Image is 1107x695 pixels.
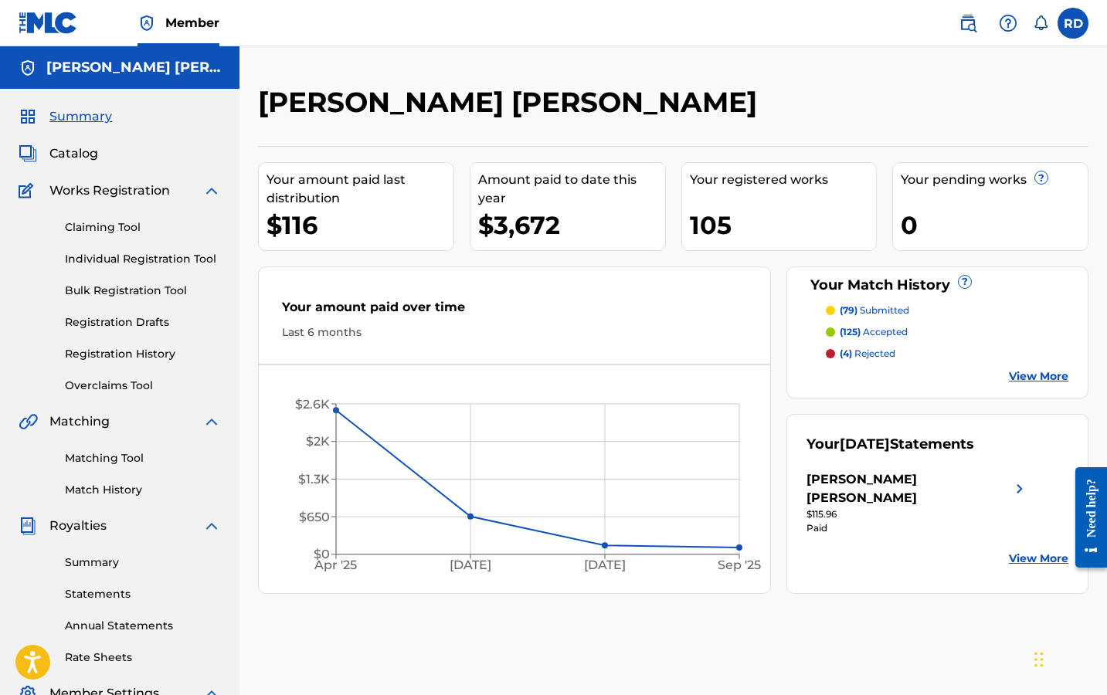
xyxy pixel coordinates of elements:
[826,347,1068,361] a: (4) rejected
[138,14,156,32] img: Top Rightsholder
[314,547,330,561] tspan: $0
[840,347,895,361] p: rejected
[1033,15,1048,31] div: Notifications
[840,347,852,359] span: (4)
[826,325,1068,339] a: (125) accepted
[65,554,221,571] a: Summary
[65,378,221,394] a: Overclaims Tool
[1035,171,1048,184] span: ?
[19,107,37,126] img: Summary
[267,208,453,242] div: $116
[65,314,221,331] a: Registration Drafts
[49,144,98,163] span: Catalog
[65,251,221,267] a: Individual Registration Tool
[19,181,39,200] img: Works Registration
[718,558,761,572] tspan: Sep '25
[806,434,974,455] div: Your Statements
[267,171,453,208] div: Your amount paid last distribution
[1009,551,1068,567] a: View More
[202,181,221,200] img: expand
[65,649,221,666] a: Rate Sheets
[299,510,330,524] tspan: $650
[999,14,1017,32] img: help
[1010,470,1029,507] img: right chevron icon
[690,171,877,189] div: Your registered works
[306,434,330,449] tspan: $2K
[65,346,221,362] a: Registration History
[584,558,626,572] tspan: [DATE]
[478,171,665,208] div: Amount paid to date this year
[840,304,857,316] span: (79)
[478,208,665,242] div: $3,672
[65,283,221,299] a: Bulk Registration Tool
[806,521,1029,535] div: Paid
[826,303,1068,317] a: (79) submitted
[295,397,330,412] tspan: $2.6K
[314,558,358,572] tspan: Apr '25
[806,507,1029,521] div: $115.96
[65,450,221,466] a: Matching Tool
[806,275,1068,296] div: Your Match History
[1034,636,1044,683] div: Drag
[901,208,1088,242] div: 0
[46,59,221,76] h5: Rommel Alexander Donald
[806,470,1029,535] a: [PERSON_NAME] [PERSON_NAME]right chevron icon$115.96Paid
[806,470,1010,507] div: [PERSON_NAME] [PERSON_NAME]
[959,14,977,32] img: search
[19,12,78,34] img: MLC Logo
[19,59,37,77] img: Accounts
[1030,621,1107,695] iframe: Chat Widget
[1058,8,1088,39] div: User Menu
[49,107,112,126] span: Summary
[49,412,110,431] span: Matching
[450,558,491,572] tspan: [DATE]
[282,298,747,324] div: Your amount paid over time
[1064,454,1107,581] iframe: Resource Center
[258,85,765,120] h2: [PERSON_NAME] [PERSON_NAME]
[840,303,909,317] p: submitted
[65,482,221,498] a: Match History
[959,276,971,288] span: ?
[49,181,170,200] span: Works Registration
[19,144,37,163] img: Catalog
[65,219,221,236] a: Claiming Tool
[202,412,221,431] img: expand
[298,472,330,486] tspan: $1.3K
[901,171,1088,189] div: Your pending works
[840,326,861,337] span: (125)
[282,324,747,341] div: Last 6 months
[19,107,112,126] a: SummarySummary
[202,517,221,535] img: expand
[840,436,890,453] span: [DATE]
[993,8,1024,39] div: Help
[65,586,221,602] a: Statements
[690,208,877,242] div: 105
[19,144,98,163] a: CatalogCatalog
[840,325,908,339] p: accepted
[19,517,37,535] img: Royalties
[952,8,983,39] a: Public Search
[65,618,221,634] a: Annual Statements
[19,412,38,431] img: Matching
[165,14,219,32] span: Member
[1009,368,1068,385] a: View More
[49,517,107,535] span: Royalties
